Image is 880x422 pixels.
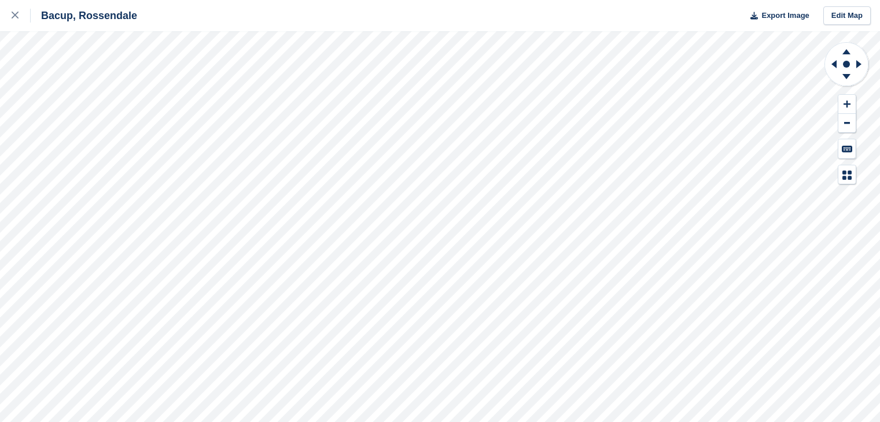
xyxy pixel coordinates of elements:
div: Bacup, Rossendale [31,9,137,23]
button: Export Image [743,6,809,25]
span: Export Image [761,10,809,21]
button: Zoom In [838,95,856,114]
button: Map Legend [838,165,856,184]
a: Edit Map [823,6,871,25]
button: Keyboard Shortcuts [838,139,856,158]
button: Zoom Out [838,114,856,133]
